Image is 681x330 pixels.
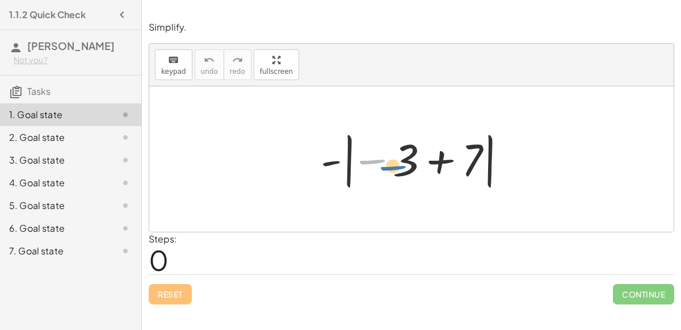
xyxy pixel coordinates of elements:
p: Simplify. [149,21,674,34]
button: fullscreen [254,49,299,80]
span: Tasks [27,85,51,97]
button: redoredo [224,49,251,80]
i: keyboard [168,53,179,67]
span: undo [201,68,218,76]
i: Task not started. [119,199,132,212]
i: Task not started. [119,153,132,167]
div: 6. Goal state [9,222,100,235]
i: Task not started. [119,176,132,190]
div: 3. Goal state [9,153,100,167]
label: Steps: [149,233,177,245]
i: Task not started. [119,108,132,122]
span: redo [230,68,245,76]
button: undoundo [195,49,224,80]
div: 4. Goal state [9,176,100,190]
div: 1. Goal state [9,108,100,122]
i: Task not started. [119,222,132,235]
div: 7. Goal state [9,244,100,258]
span: keypad [161,68,186,76]
button: keyboardkeypad [155,49,192,80]
div: Not you? [14,55,132,66]
span: 0 [149,243,169,277]
i: Task not started. [119,244,132,258]
h4: 1.1.2 Quick Check [9,8,86,22]
i: Task not started. [119,131,132,144]
i: undo [204,53,215,67]
span: fullscreen [260,68,293,76]
span: [PERSON_NAME] [27,39,115,52]
i: redo [232,53,243,67]
div: 5. Goal state [9,199,100,212]
div: 2. Goal state [9,131,100,144]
